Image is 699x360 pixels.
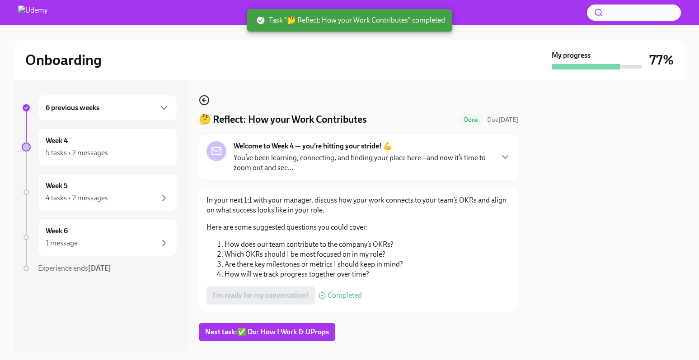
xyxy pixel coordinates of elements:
[234,153,493,173] p: You’ve been learning, connecting, and finding your place here—and now it’s time to zoom out and s...
[225,240,511,249] li: How does our team contribute to the company’s OKRs?
[46,181,68,191] h6: Week 5
[88,264,111,272] strong: [DATE]
[206,222,511,232] p: Here are some suggested questions you could cover:
[487,116,518,124] span: Due
[46,226,68,236] h6: Week 6
[46,103,99,113] h6: 6 previous weeks
[38,95,177,121] div: 6 previous weeks
[328,292,362,299] span: Completed
[205,328,329,337] span: Next task : ✅ Do: How I Work & UProps
[206,195,511,215] p: In your next 1:1 with your manager, discuss how your work connects to your team’s OKRs and align ...
[459,116,483,123] span: Done
[256,15,445,25] span: Task "🤔 Reflect: How your Work Contributes" completed
[199,323,335,341] button: Next task:✅ Do: How I Work & UProps
[46,136,68,146] h6: Week 4
[22,173,177,211] a: Week 54 tasks • 2 messages
[487,115,518,124] span: September 6th, 2025 10:00
[225,269,511,279] li: How will we track progress together over time?
[46,193,108,203] div: 4 tasks • 2 messages
[22,128,177,166] a: Week 45 tasks • 2 messages
[649,52,674,68] h3: 77%
[498,116,518,124] strong: [DATE]
[234,141,392,151] strong: Welcome to Week 4 — you’re hitting your stride! 💪
[552,51,591,60] strong: My progress
[225,259,511,269] li: Are there key milestones or metrics I should keep in mind?
[225,249,511,259] li: Which OKRs should I be most focused on in my role?
[38,264,111,272] span: Experience ends
[46,238,78,248] div: 1 message
[46,148,108,158] div: 5 tasks • 2 messages
[22,218,177,256] a: Week 61 message
[18,5,47,20] img: Udemy
[199,113,367,126] h4: 🤔 Reflect: How your Work Contributes
[25,51,102,69] h2: Onboarding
